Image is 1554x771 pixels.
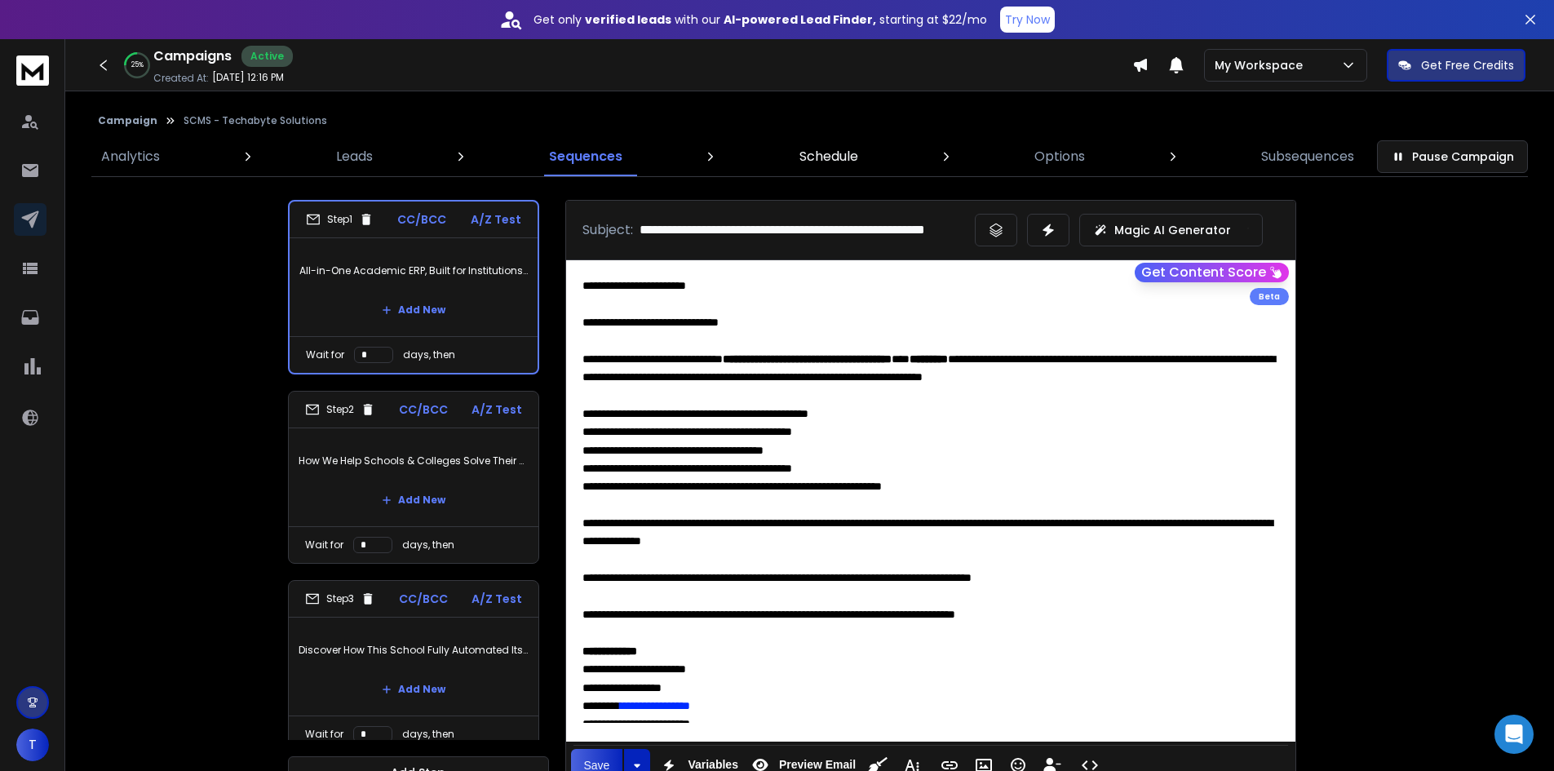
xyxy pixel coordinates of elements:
li: Step1CC/BCCA/Z TestAll-in-One Academic ERP, Built for Institutions Like YoursAdd NewWait fordays,... [288,200,539,374]
p: Options [1034,147,1085,166]
p: Get only with our starting at $22/mo [533,11,987,28]
p: days, then [402,728,454,741]
div: Step 1 [306,212,374,227]
button: Campaign [98,114,157,127]
p: Get Free Credits [1421,57,1514,73]
p: Wait for [306,348,344,361]
p: days, then [402,538,454,552]
p: CC/BCC [397,211,446,228]
p: Try Now [1005,11,1050,28]
a: Analytics [91,137,170,176]
p: Leads [336,147,373,166]
p: Created At: [153,72,209,85]
div: Beta [1250,288,1289,305]
h1: Campaigns [153,47,232,66]
button: Pause Campaign [1377,140,1528,173]
p: 25 % [131,60,144,70]
button: Add New [369,673,458,706]
img: logo [16,55,49,86]
li: Step3CC/BCCA/Z TestDiscover How This School Fully Automated Its Administration [DATE]Add NewWait ... [288,580,539,753]
a: Leads [326,137,383,176]
p: My Workspace [1215,57,1309,73]
a: Subsequences [1251,137,1364,176]
a: Sequences [539,137,632,176]
p: Subject: [582,220,633,240]
p: Discover How This School Fully Automated Its Administration [DATE] [299,627,529,673]
p: Schedule [799,147,858,166]
p: CC/BCC [399,401,448,418]
strong: AI-powered Lead Finder, [724,11,876,28]
div: Active [241,46,293,67]
p: All-in-One Academic ERP, Built for Institutions Like Yours [299,248,528,294]
p: days, then [403,348,455,361]
p: How We Help Schools & Colleges Solve Their 5 Biggest Problems [299,438,529,484]
li: Step2CC/BCCA/Z TestHow We Help Schools & Colleges Solve Their 5 Biggest ProblemsAdd NewWait forda... [288,391,539,564]
button: Add New [369,484,458,516]
p: Subsequences [1261,147,1354,166]
strong: verified leads [585,11,671,28]
button: Get Free Credits [1387,49,1525,82]
p: Wait for [305,728,343,741]
div: Step 3 [305,592,375,606]
div: Step 2 [305,402,375,417]
p: Magic AI Generator [1114,222,1231,238]
div: Open Intercom Messenger [1494,715,1534,754]
p: CC/BCC [399,591,448,607]
a: Options [1025,137,1095,176]
button: Get Content Score [1135,263,1289,282]
button: Magic AI Generator [1079,214,1263,246]
button: T [16,729,49,761]
a: Schedule [790,137,868,176]
button: Add New [369,294,458,326]
p: A/Z Test [471,211,521,228]
button: Try Now [1000,7,1055,33]
p: Sequences [549,147,622,166]
p: [DATE] 12:16 PM [212,71,284,84]
p: Wait for [305,538,343,552]
p: A/Z Test [472,401,522,418]
p: Analytics [101,147,160,166]
p: A/Z Test [472,591,522,607]
p: SCMS - Techabyte Solutions [184,114,327,127]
